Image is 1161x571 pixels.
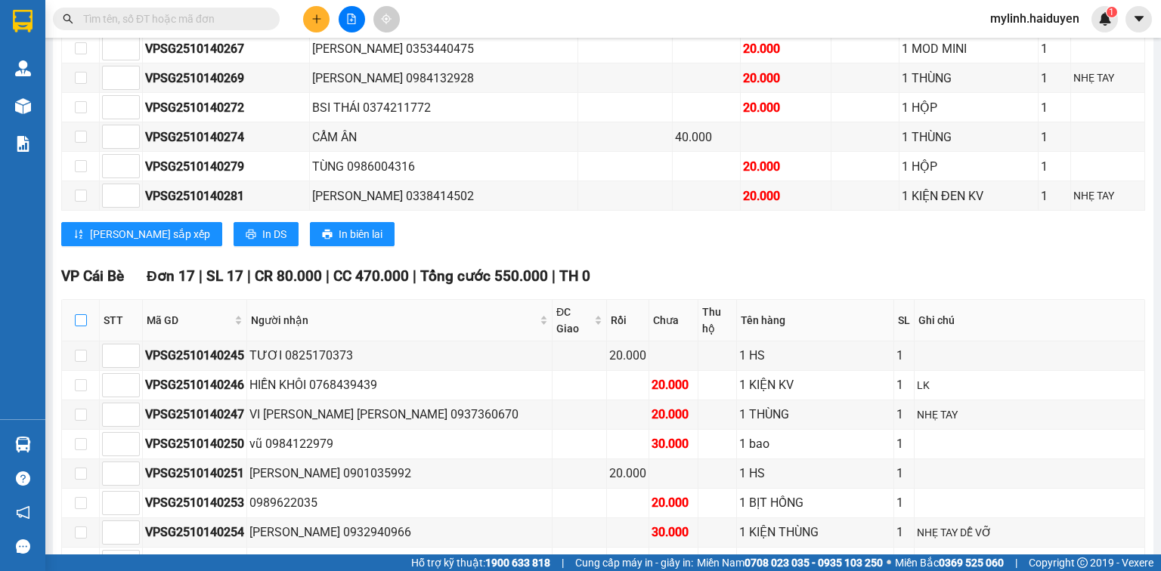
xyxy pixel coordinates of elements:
[739,552,891,571] div: 1 KIỆN KV
[143,371,247,400] td: VPSG2510140246
[247,267,251,285] span: |
[915,300,1145,341] th: Ghi chú
[339,226,382,242] span: In biên lai
[652,405,695,424] div: 20.000
[739,493,891,512] div: 1 BỊT HỒNG
[73,229,84,241] span: sort-ascending
[1109,7,1114,17] span: 1
[1041,157,1068,176] div: 1
[675,128,738,147] div: 40.000
[739,464,891,483] div: 1 HS
[16,505,30,520] span: notification
[1125,6,1152,32] button: caret-down
[61,267,124,285] span: VP Cái Bè
[145,405,244,424] div: VPSG2510140247
[1041,128,1068,147] div: 1
[90,226,210,242] span: [PERSON_NAME] sắp xếp
[1077,557,1088,568] span: copyright
[13,10,33,32] img: logo-vxr
[145,375,244,394] div: VPSG2510140246
[1073,69,1142,86] div: NHẸ TAY
[145,464,244,483] div: VPSG2510140251
[143,34,310,63] td: VPSG2510140267
[145,523,244,542] div: VPSG2510140254
[100,300,143,341] th: STT
[652,523,695,542] div: 30.000
[145,69,307,88] div: VPSG2510140269
[1041,69,1068,88] div: 1
[895,554,1004,571] span: Miền Bắc
[739,523,891,542] div: 1 KIỆN THÙNG
[902,69,1036,88] div: 1 THÙNG
[143,181,310,211] td: VPSG2510140281
[145,346,244,365] div: VPSG2510140245
[15,437,31,452] img: warehouse-icon
[411,554,550,571] span: Hỗ trợ kỹ thuật:
[249,523,550,542] div: [PERSON_NAME] 0932940966
[743,187,828,205] div: 20.000
[743,69,828,88] div: 20.000
[249,493,550,512] div: 0989622035
[255,267,322,285] span: CR 80.000
[143,400,247,430] td: VPSG2510140247
[652,552,695,571] div: 20.000
[896,346,912,365] div: 1
[199,267,203,285] span: |
[1041,187,1068,205] div: 1
[917,524,1142,541] div: NHẸ TAY DỄ VỠ
[1132,12,1146,26] span: caret-down
[697,554,883,571] span: Miền Nam
[739,405,891,424] div: 1 THÙNG
[312,128,574,147] div: CẨM ÂN
[143,122,310,152] td: VPSG2510140274
[381,14,392,24] span: aim
[312,157,574,176] div: TÙNG 0986004316
[143,430,247,459] td: VPSG2510140250
[311,14,322,24] span: plus
[1015,554,1017,571] span: |
[652,375,695,394] div: 20.000
[145,98,307,117] div: VPSG2510140272
[249,405,550,424] div: VI [PERSON_NAME] [PERSON_NAME] 0937360670
[339,6,365,32] button: file-add
[251,312,537,329] span: Người nhận
[896,523,912,542] div: 1
[1041,39,1068,58] div: 1
[234,222,299,246] button: printerIn DS
[902,98,1036,117] div: 1 HỘP
[16,539,30,554] span: message
[1098,12,1112,26] img: icon-new-feature
[609,346,646,365] div: 20.000
[896,552,912,571] div: 1
[249,464,550,483] div: [PERSON_NAME] 0901035992
[322,229,333,241] span: printer
[652,434,695,453] div: 30.000
[373,6,400,32] button: aim
[143,341,247,371] td: VPSG2510140245
[145,434,244,453] div: VPSG2510140250
[262,226,286,242] span: In DS
[556,304,591,337] span: ĐC Giao
[145,39,307,58] div: VPSG2510140267
[326,267,330,285] span: |
[312,98,574,117] div: BSI THÁI 0374211772
[145,552,244,571] div: VPSG2510140255
[745,557,883,569] strong: 0708 023 035 - 0935 103 250
[698,300,737,341] th: Thu hộ
[743,157,828,176] div: 20.000
[737,300,894,341] th: Tên hàng
[312,187,574,205] div: [PERSON_NAME] 0338414502
[485,557,550,569] strong: 1900 633 818
[739,434,891,453] div: 1 bao
[145,493,244,512] div: VPSG2510140253
[143,63,310,93] td: VPSG2510140269
[575,554,693,571] span: Cung cấp máy in - giấy in:
[249,346,550,365] div: TƯƠI 0825170373
[902,157,1036,176] div: 1 HỘP
[902,128,1036,147] div: 1 THÙNG
[896,434,912,453] div: 1
[420,267,548,285] span: Tổng cước 550.000
[559,267,590,285] span: TH 0
[902,187,1036,205] div: 1 KIỆN ĐEN KV
[1041,98,1068,117] div: 1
